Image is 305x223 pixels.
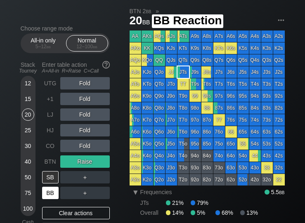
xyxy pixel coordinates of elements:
[42,187,59,199] div: BB
[42,171,59,183] div: SB
[261,114,273,126] div: 73s
[22,187,34,199] div: 75
[249,114,261,126] div: 74s
[213,150,225,162] div: 74o
[273,31,285,42] div: A2s
[189,162,201,174] div: 93o
[142,42,153,54] div: KK
[237,78,249,90] div: T5s
[17,68,39,74] div: Tourney
[22,155,34,168] div: 40
[249,54,261,66] div: Q4s
[154,162,165,174] div: Q3o
[189,126,201,138] div: 96o
[22,202,34,215] div: 100
[166,102,177,114] div: J8o
[273,54,285,66] div: Q2s
[201,174,213,185] div: 82o
[60,108,110,121] div: Fold
[261,42,273,54] div: K3s
[249,66,261,78] div: J4s
[189,138,201,150] div: 95o
[273,90,285,102] div: 92s
[166,174,177,185] div: J2o
[261,66,273,78] div: J3s
[225,174,237,185] div: 62o
[146,8,151,14] span: bb
[237,174,249,185] div: 52o
[22,171,34,183] div: 50
[154,42,165,54] div: KQs
[154,66,165,78] div: QJo
[154,138,165,150] div: Q5o
[213,162,225,174] div: 73o
[177,174,189,185] div: T2o
[130,42,141,54] div: AKo
[140,189,172,195] span: Frequencies
[189,78,201,90] div: T9s
[177,42,189,54] div: KTs
[273,78,285,90] div: T2s
[177,114,189,126] div: T7o
[22,124,34,136] div: 25
[273,102,285,114] div: 82s
[261,174,273,185] div: 32o
[166,31,177,42] div: AJs
[47,44,51,49] span: bb
[261,138,273,150] div: 53s
[17,58,39,77] div: Stack
[261,31,273,42] div: A3s
[42,68,110,74] div: A=All-in R=Raise C=Call
[177,162,189,174] div: T3o
[273,114,285,126] div: 72s
[42,155,59,168] div: BTN
[189,114,201,126] div: 97o
[154,78,165,90] div: QTo
[213,90,225,102] div: 97s
[225,126,237,138] div: 66
[142,126,153,138] div: K6o
[177,150,189,162] div: T4o
[68,35,106,51] div: Normal
[130,114,141,126] div: A7o
[261,162,273,174] div: 33
[237,54,249,66] div: Q5s
[189,42,201,54] div: K9s
[225,102,237,114] div: 86s
[237,66,249,78] div: J5s
[201,102,213,114] div: 88
[42,93,59,105] div: +1
[249,102,261,114] div: 84s
[166,138,177,150] div: J5o
[213,42,225,54] div: K7s
[140,209,166,216] div: Overall
[177,78,189,90] div: TT
[154,102,165,114] div: Q8o
[215,209,240,216] div: 68%
[60,187,110,199] div: ＋
[237,90,249,102] div: 95s
[42,77,59,89] div: UTG
[177,54,189,66] div: QTs
[166,78,177,90] div: JTo
[177,90,189,102] div: T9o
[225,162,237,174] div: 63o
[225,150,237,162] div: 64o
[128,7,153,15] span: BTN 2
[142,17,150,26] span: bb
[60,155,110,168] div: Raise
[213,114,225,126] div: 77
[177,31,189,42] div: ATs
[189,150,201,162] div: 94o
[225,138,237,150] div: 65o
[213,126,225,138] div: 76o
[273,138,285,150] div: 52s
[237,150,249,162] div: 54o
[237,42,249,54] div: K5s
[102,60,111,69] img: help.32db89a4.svg
[273,162,285,174] div: 32s
[261,126,273,138] div: 63s
[142,54,153,66] div: KQo
[42,140,59,152] div: CO
[201,54,213,66] div: Q8s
